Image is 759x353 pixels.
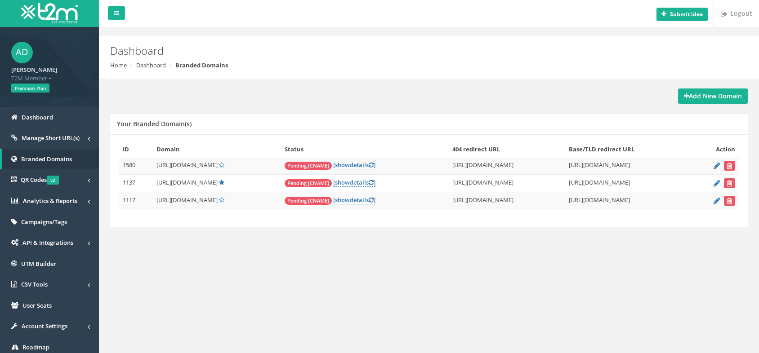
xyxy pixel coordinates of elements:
[119,141,153,157] th: ID
[565,141,690,157] th: Base/TLD redirect URL
[690,141,739,157] th: Action
[565,175,690,192] td: [URL][DOMAIN_NAME]
[11,66,57,74] strong: [PERSON_NAME]
[22,238,73,247] span: API & Integrations
[219,178,224,186] a: Default
[565,192,690,210] td: [URL][DOMAIN_NAME]
[175,61,228,69] strong: Branded Domains
[285,179,332,187] span: Pending [CNAME]
[219,196,224,204] a: Set Default
[565,157,690,175] td: [URL][DOMAIN_NAME]
[684,92,742,100] strong: Add New Domain
[136,61,166,69] a: Dashboard
[119,157,153,175] td: 1580
[670,10,703,18] b: Submit idea
[23,197,77,205] span: Analytics & Reports
[219,161,224,169] a: Set Default
[449,192,566,210] td: [URL][DOMAIN_NAME]
[22,113,53,121] span: Dashboard
[156,196,218,204] span: [URL][DOMAIN_NAME]
[47,176,59,185] span: v2
[21,3,78,23] img: T2M
[21,176,59,184] span: QR Codes
[156,161,218,169] span: [URL][DOMAIN_NAME]
[11,42,33,63] span: AD
[449,141,566,157] th: 404 redirect URL
[285,162,332,170] span: Pending [CNAME]
[110,45,639,57] h2: Dashboard
[281,141,448,157] th: Status
[156,178,218,186] span: [URL][DOMAIN_NAME]
[21,280,48,288] span: CSV Tools
[678,88,748,104] a: Add New Domain
[333,161,375,169] a: [showdetails]
[333,178,375,187] a: [showdetails]
[11,84,49,93] span: Premium Plan
[335,196,350,204] span: show
[449,157,566,175] td: [URL][DOMAIN_NAME]
[110,61,127,69] a: Home
[119,175,153,192] td: 1137
[22,343,49,351] span: Roadmap
[285,197,332,205] span: Pending [CNAME]
[22,134,80,142] span: Manage Short URL(s)
[335,161,350,169] span: show
[22,301,52,309] span: User Seats
[333,196,375,204] a: [showdetails]
[21,260,56,268] span: UTM Builder
[335,178,350,186] span: show
[21,155,72,163] span: Branded Domains
[119,192,153,210] td: 1117
[656,8,708,21] button: Submit idea
[21,218,67,226] span: Campaigns/Tags
[22,322,67,330] span: Account Settings
[11,74,88,83] span: T2M Member
[153,141,281,157] th: Domain
[449,175,566,192] td: [URL][DOMAIN_NAME]
[117,120,192,127] h5: Your Branded Domain(s)
[11,63,88,82] a: [PERSON_NAME] T2M Member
